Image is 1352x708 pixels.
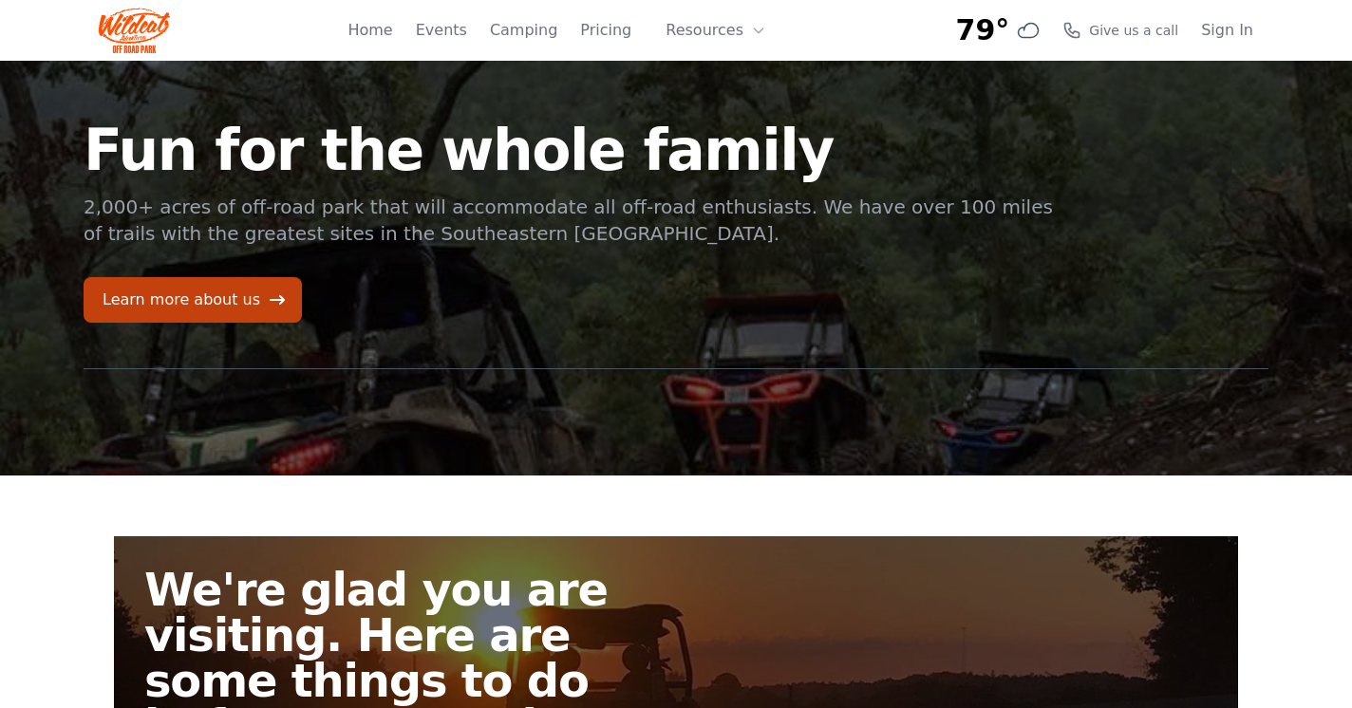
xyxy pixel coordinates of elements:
[416,19,467,42] a: Events
[580,19,631,42] a: Pricing
[347,19,392,42] a: Home
[84,277,302,323] a: Learn more about us
[490,19,557,42] a: Camping
[1201,19,1253,42] a: Sign In
[84,194,1056,247] p: 2,000+ acres of off-road park that will accommodate all off-road enthusiasts. We have over 100 mi...
[1089,21,1178,40] span: Give us a call
[1062,21,1178,40] a: Give us a call
[654,11,778,49] button: Resources
[84,121,1056,178] h1: Fun for the whole family
[99,8,170,53] img: Wildcat Logo
[956,13,1010,47] span: 79°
